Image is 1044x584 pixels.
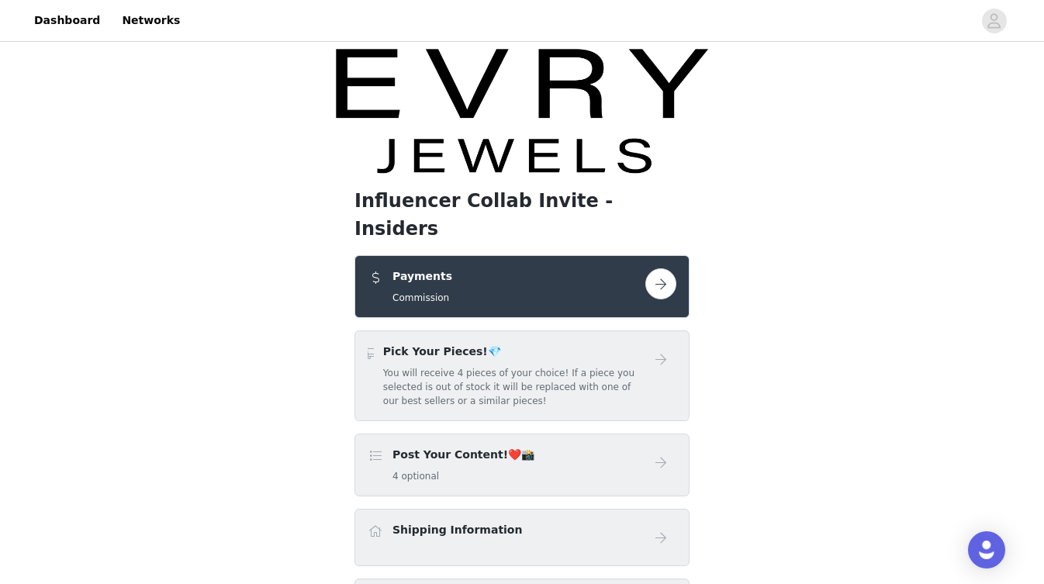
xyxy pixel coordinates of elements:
div: Payments [354,255,690,318]
div: Open Intercom Messenger [968,531,1005,568]
a: Dashboard [25,3,109,38]
h5: Commission [392,291,452,305]
div: Post Your Content!❤️📸 [354,434,690,496]
h4: Shipping Information [392,522,522,538]
div: avatar [987,9,1001,33]
h4: Pick Your Pieces!💎 [383,344,645,360]
h4: Payments [392,268,452,285]
h5: You will receive 4 pieces of your choice! If a piece you selected is out of stock it will be repl... [383,366,645,408]
h5: 4 optional [392,469,534,483]
h4: Post Your Content!❤️📸 [392,447,534,463]
img: campaign image [336,45,708,175]
a: Networks [112,3,189,38]
h1: Influencer Collab Invite - Insiders [354,187,690,243]
div: Pick Your Pieces!💎 [354,330,690,421]
div: Shipping Information [354,509,690,566]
